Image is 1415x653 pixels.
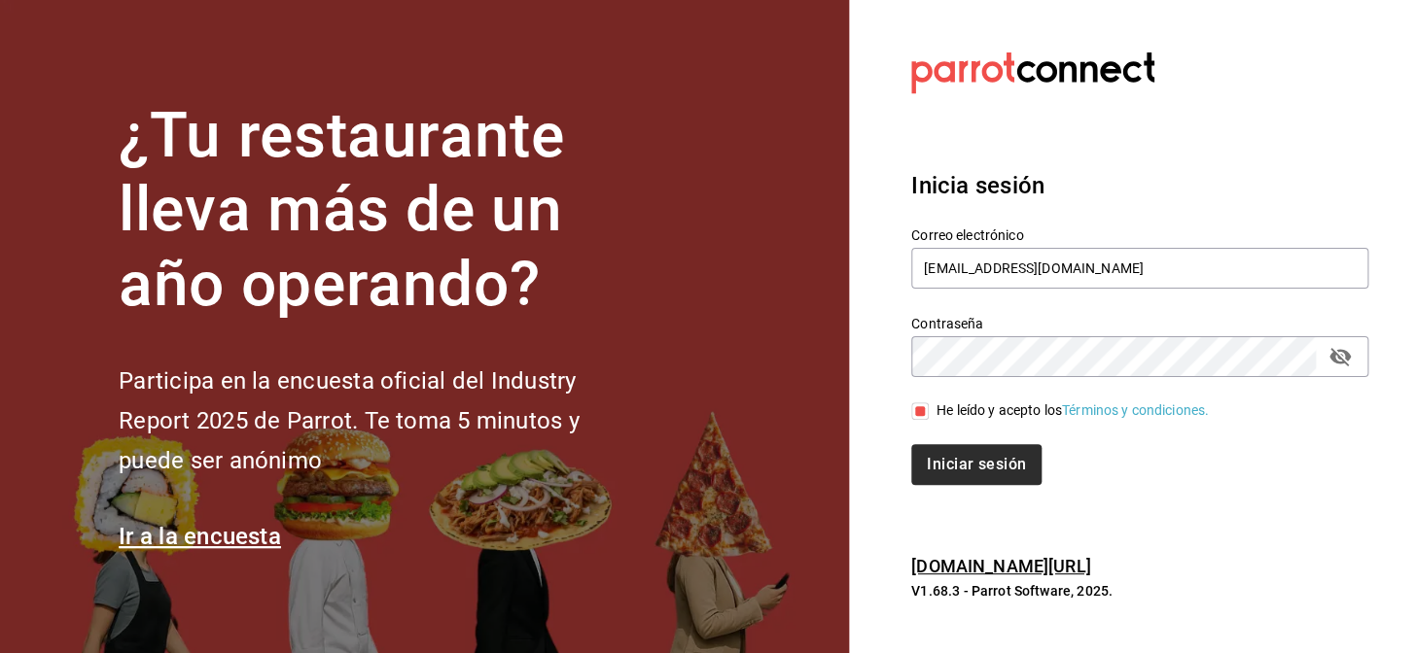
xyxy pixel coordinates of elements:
label: Contraseña [911,316,1368,329]
label: Correo electrónico [911,227,1368,241]
p: V1.68.3 - Parrot Software, 2025. [911,581,1368,601]
h3: Inicia sesión [911,168,1368,203]
a: Ir a la encuesta [119,523,281,550]
h2: Participa en la encuesta oficial del Industry Report 2025 de Parrot. Te toma 5 minutos y puede se... [119,361,644,480]
a: Términos y condiciones. [1062,402,1209,418]
h1: ¿Tu restaurante lleva más de un año operando? [119,99,644,323]
div: He leído y acepto los [937,400,1209,421]
input: Ingresa tu correo electrónico [911,248,1368,289]
button: Iniciar sesión [911,444,1042,485]
button: passwordField [1324,340,1357,373]
a: [DOMAIN_NAME][URL] [911,556,1090,576]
